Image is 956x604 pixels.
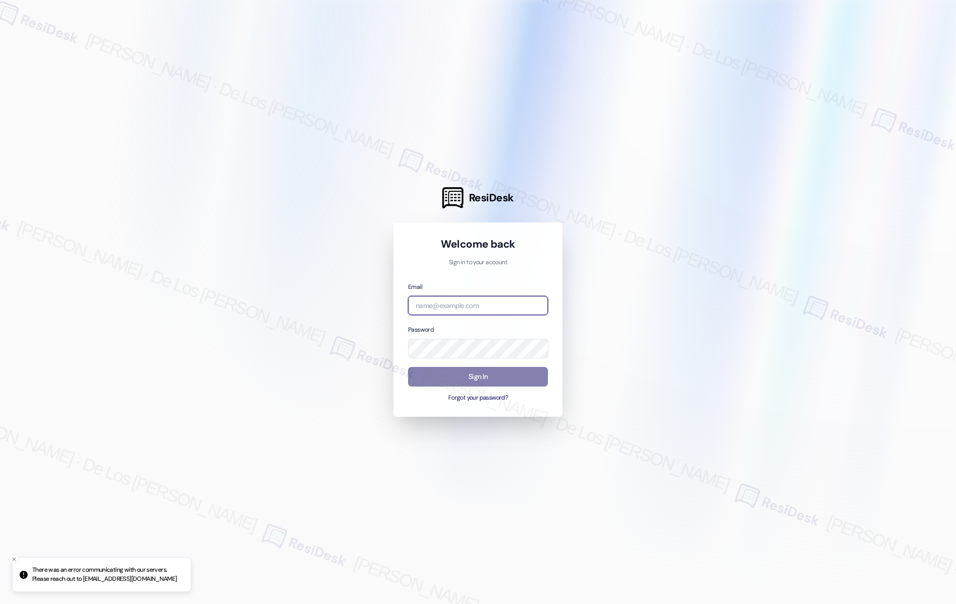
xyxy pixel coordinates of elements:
p: There was an error communicating with our servers. Please reach out to [EMAIL_ADDRESS][DOMAIN_NAME] [32,566,183,583]
label: Email [408,283,422,291]
span: ResiDesk [469,191,514,205]
button: Sign In [408,367,548,387]
button: Forgot your password? [408,394,548,403]
button: Close toast [9,554,19,564]
img: ResiDesk Logo [442,187,463,208]
input: name@example.com [408,296,548,316]
label: Password [408,326,434,334]
p: Sign in to your account [408,258,548,267]
h1: Welcome back [408,237,548,251]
